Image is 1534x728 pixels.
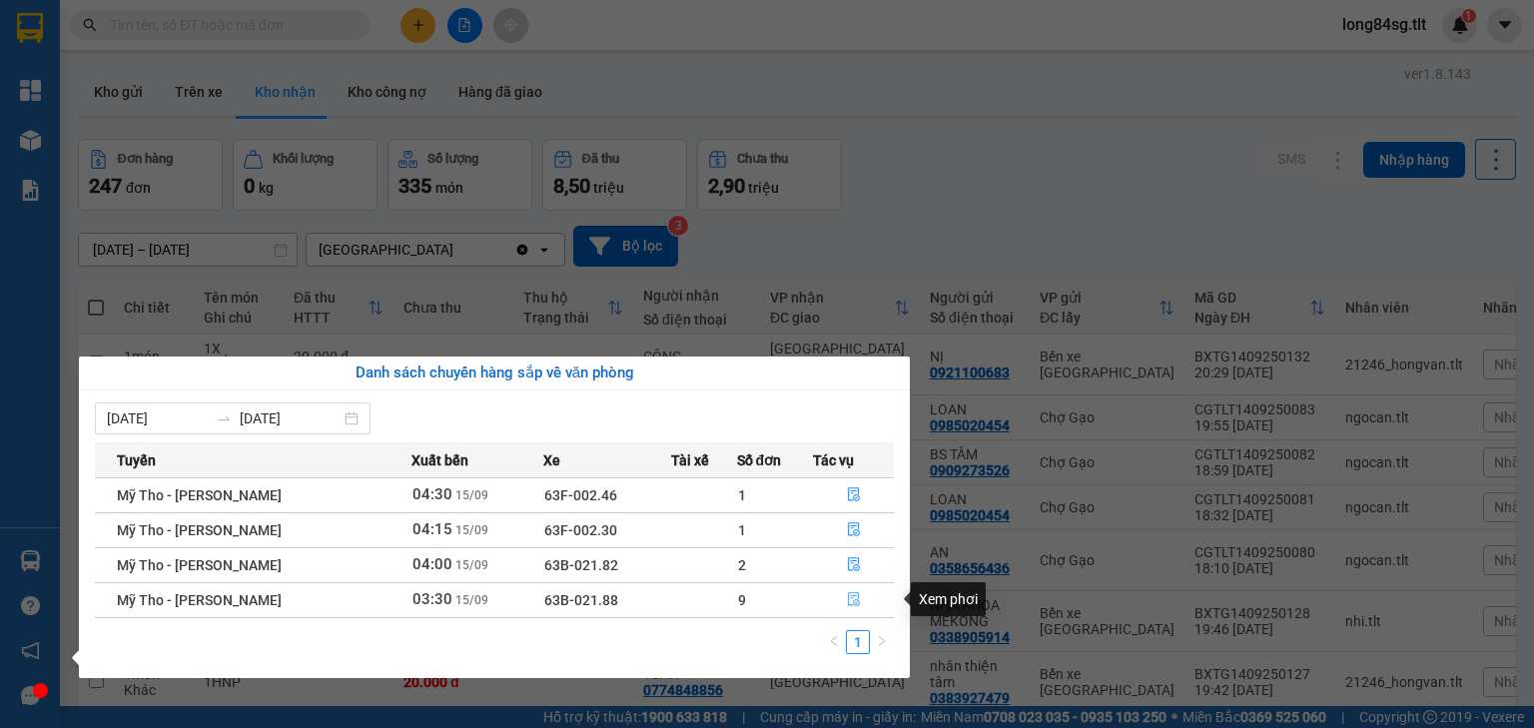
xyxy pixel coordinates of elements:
[737,449,782,471] span: Số đơn
[412,590,452,608] span: 03:30
[240,407,341,429] input: Đến ngày
[846,630,870,654] li: 1
[738,592,746,608] span: 9
[543,449,560,471] span: Xe
[117,557,282,573] span: Mỹ Tho - [PERSON_NAME]
[412,485,452,503] span: 04:30
[412,520,452,538] span: 04:15
[411,449,468,471] span: Xuất bến
[544,592,618,608] span: 63B-021.88
[870,630,894,654] li: Next Page
[911,582,986,616] div: Xem phơi
[876,635,888,647] span: right
[738,557,746,573] span: 2
[828,635,840,647] span: left
[216,410,232,426] span: swap-right
[847,487,861,503] span: file-done
[814,479,893,511] button: file-done
[117,522,282,538] span: Mỹ Tho - [PERSON_NAME]
[544,487,617,503] span: 63F-002.46
[117,592,282,608] span: Mỹ Tho - [PERSON_NAME]
[822,630,846,654] button: left
[117,487,282,503] span: Mỹ Tho - [PERSON_NAME]
[107,407,208,429] input: Từ ngày
[813,449,854,471] span: Tác vụ
[412,555,452,573] span: 04:00
[822,630,846,654] li: Previous Page
[847,592,861,608] span: file-done
[455,558,488,572] span: 15/09
[117,449,156,471] span: Tuyến
[216,410,232,426] span: to
[95,362,894,385] div: Danh sách chuyến hàng sắp về văn phòng
[847,557,861,573] span: file-done
[738,487,746,503] span: 1
[455,523,488,537] span: 15/09
[544,522,617,538] span: 63F-002.30
[455,488,488,502] span: 15/09
[671,449,709,471] span: Tài xế
[544,557,618,573] span: 63B-021.82
[870,630,894,654] button: right
[847,522,861,538] span: file-done
[455,593,488,607] span: 15/09
[738,522,746,538] span: 1
[814,549,893,581] button: file-done
[814,514,893,546] button: file-done
[814,584,893,616] button: file-done
[847,631,869,653] a: 1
